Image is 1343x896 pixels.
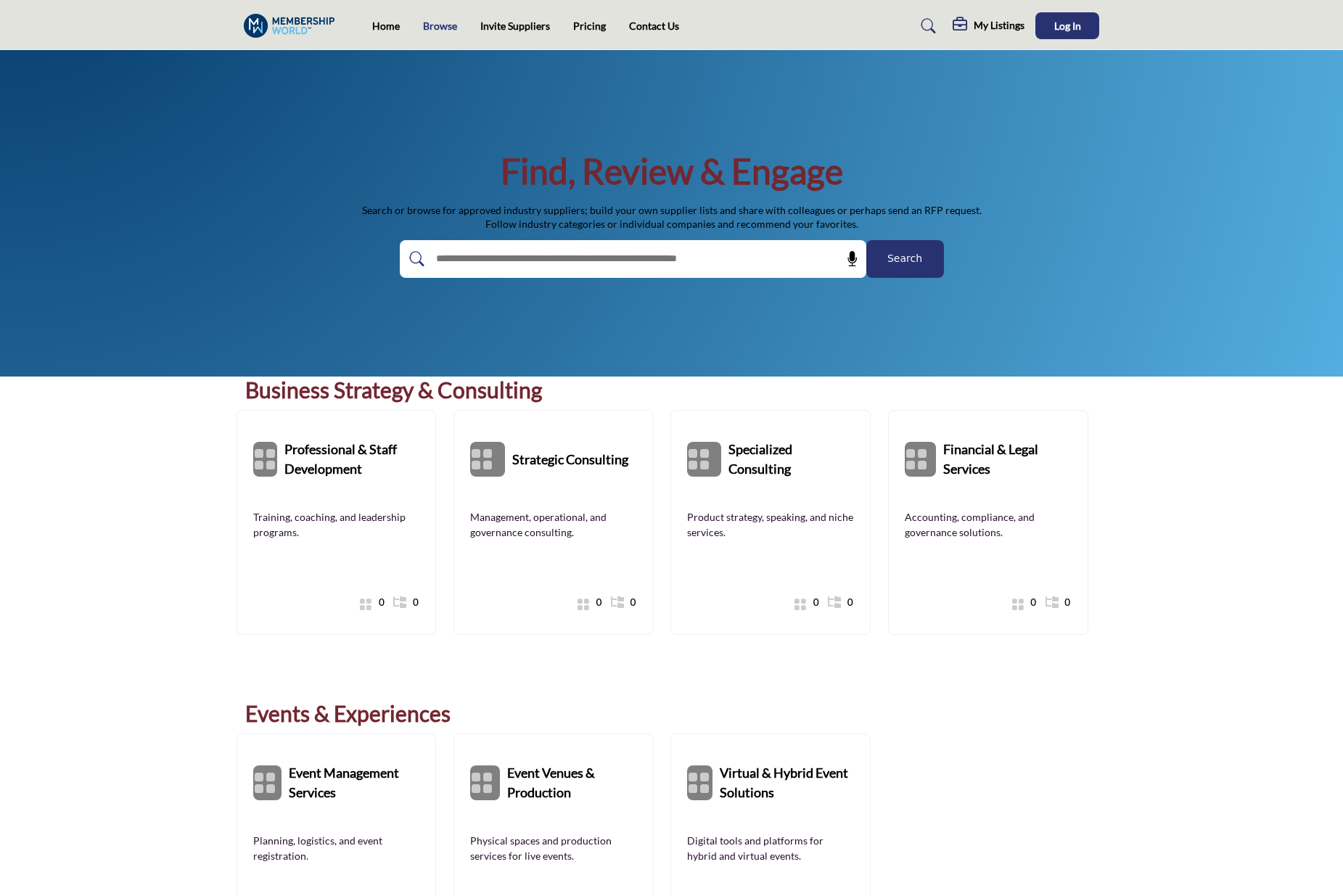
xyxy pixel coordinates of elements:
[423,20,457,32] a: Browse
[245,377,542,403] a: Business Strategy & Consulting
[1046,590,1072,615] a: 0
[905,509,1072,540] a: Accounting, compliance, and governance solutions.
[866,240,944,278] button: Search
[359,598,372,611] i: Show All 0 Suppliers
[253,509,420,540] a: Training, coaching, and leadership programs.
[907,15,945,38] a: Search
[378,595,385,610] span: 0
[1011,598,1024,611] i: Show All 0 Suppliers
[284,427,419,492] a: Professional & Staff Development
[687,509,854,540] a: Product strategy, speaking, and niche services.
[244,14,342,38] img: Site Logo
[794,590,820,615] a: 0
[573,20,606,32] a: Pricing
[887,251,922,266] span: Search
[480,20,550,32] a: Invite Suppliers
[372,20,400,32] a: Home
[728,427,854,492] a: Specialized Consulting
[470,833,637,863] a: Physical spaces and production services for live events.
[629,20,679,32] a: Contact Us
[720,750,854,815] a: Virtual & Hybrid Event Solutions
[630,595,636,610] span: 0
[360,590,385,615] a: 0
[829,590,854,615] a: 0
[578,590,603,615] a: 0
[577,598,590,611] i: Show All 0 Suppliers
[596,595,602,610] span: 0
[612,590,637,615] a: 0
[687,833,854,863] a: Digital tools and platforms for hybrid and virtual events.
[974,19,1024,32] h5: My Listings
[1030,595,1037,610] span: 0
[512,427,628,492] a: Strategic Consulting
[507,750,637,815] a: Event Venues & Production
[794,598,807,611] i: Show All 0 Suppliers
[470,509,637,540] a: Management, operational, and governance consulting.
[847,595,853,610] span: 0
[1035,12,1099,39] button: Log In
[1054,20,1081,32] span: Log In
[813,595,819,610] span: 0
[1012,590,1038,615] a: 0
[362,203,982,231] p: Search or browse for approved industry suppliers; build your own supplier lists and share with co...
[289,750,420,815] a: Event Management Services
[394,590,419,615] a: 0
[943,427,1072,492] a: Financial & Legal Services
[253,833,420,863] a: Planning, logistics, and event registration.
[501,149,843,194] h1: Find, Review & Engage
[245,700,451,726] a: Events & Experiences
[1064,595,1071,610] span: 0
[412,595,419,610] span: 0
[953,17,1024,35] div: My Listings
